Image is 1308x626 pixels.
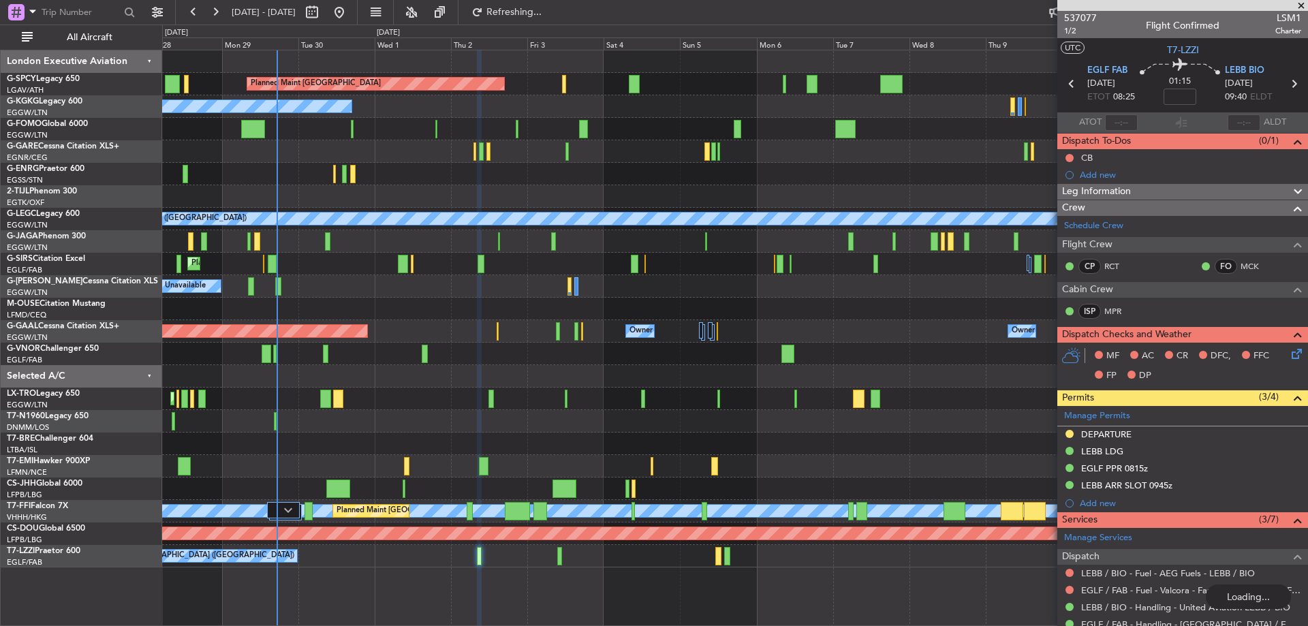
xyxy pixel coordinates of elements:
span: Refreshing... [486,7,543,17]
div: ISP [1078,304,1101,319]
div: Add new [1080,497,1301,509]
a: EGGW/LTN [7,400,48,410]
span: T7-LZZI [7,547,35,555]
a: EGTK/OXF [7,198,44,208]
a: G-VNORChallenger 650 [7,345,99,353]
a: T7-FFIFalcon 7X [7,502,68,510]
div: CP [1078,259,1101,274]
span: ELDT [1250,91,1272,104]
button: All Aircraft [15,27,148,48]
span: 01:15 [1169,75,1191,89]
span: FP [1106,369,1117,383]
span: EGLF FAB [1087,64,1127,78]
a: G-SIRSCitation Excel [7,255,85,263]
span: (0/1) [1259,134,1279,148]
span: G-LEGC [7,210,36,218]
a: EGGW/LTN [7,220,48,230]
div: Mon 6 [757,37,833,50]
div: Sun 5 [680,37,756,50]
a: LFMD/CEQ [7,310,46,320]
a: 2-TIJLPhenom 300 [7,187,77,195]
a: G-GARECessna Citation XLS+ [7,142,119,151]
span: G-VNOR [7,345,40,353]
span: Cabin Crew [1062,282,1113,298]
span: 1/2 [1064,25,1097,37]
a: Manage Permits [1064,409,1130,423]
span: Flight Crew [1062,237,1112,253]
span: G-ENRG [7,165,39,173]
span: G-KGKG [7,97,39,106]
a: LEBB / BIO - Fuel - AEG Fuels - LEBB / BIO [1081,567,1255,579]
span: G-[PERSON_NAME] [7,277,82,285]
a: LTBA/ISL [7,445,37,455]
a: Manage Services [1064,531,1132,545]
a: EGGW/LTN [7,242,48,253]
a: EGLF / FAB - Fuel - Valcora - Farnborough fuel EGLF / FAB [1081,584,1301,596]
a: EGLF/FAB [7,557,42,567]
span: T7-BRE [7,435,35,443]
div: [DATE] [377,27,400,39]
img: arrow-gray.svg [284,507,292,513]
span: LSM1 [1275,11,1301,25]
span: 08:25 [1113,91,1135,104]
a: EGLF/FAB [7,265,42,275]
div: FO [1215,259,1237,274]
a: T7-BREChallenger 604 [7,435,93,443]
a: G-[PERSON_NAME]Cessna Citation XLS [7,277,158,285]
span: DP [1139,369,1151,383]
div: Flight Confirmed [1146,18,1219,33]
a: G-SPCYLegacy 650 [7,75,80,83]
a: T7-LZZIPraetor 600 [7,547,80,555]
a: LGAV/ATH [7,85,44,95]
a: EGSS/STN [7,175,43,185]
span: G-FOMO [7,120,42,128]
a: T7-N1960Legacy 650 [7,412,89,420]
span: ATOT [1079,116,1102,129]
span: G-SPCY [7,75,36,83]
a: LFPB/LBG [7,490,42,500]
span: FFC [1253,349,1269,363]
span: 537077 [1064,11,1097,25]
span: [DATE] [1225,77,1253,91]
a: MPR [1104,305,1135,317]
span: AC [1142,349,1154,363]
div: LEBB ARR SLOT 0945z [1081,480,1172,491]
a: G-LEGCLegacy 600 [7,210,80,218]
div: Owner [1012,321,1035,341]
a: LX-TROLegacy 650 [7,390,80,398]
a: EGLF/FAB [7,355,42,365]
span: M-OUSE [7,300,40,308]
span: Dispatch To-Dos [1062,134,1131,149]
span: G-SIRS [7,255,33,263]
div: Wed 1 [375,37,451,50]
a: Schedule Crew [1064,219,1123,233]
div: A/C Unavailable [149,276,206,296]
div: A/C Unavailable [GEOGRAPHIC_DATA] ([GEOGRAPHIC_DATA]) [73,546,294,566]
span: [DATE] [1087,77,1115,91]
a: LEBB / BIO - Handling - United Aviation LEBB / BIO [1081,601,1290,613]
div: Add new [1080,169,1301,181]
a: LFPB/LBG [7,535,42,545]
span: Charter [1275,25,1301,37]
span: ALDT [1264,116,1286,129]
div: DEPARTURE [1081,428,1132,440]
span: CR [1177,349,1188,363]
a: LFMN/NCE [7,467,47,478]
span: 09:40 [1225,91,1247,104]
div: Wed 8 [909,37,986,50]
span: [DATE] - [DATE] [232,6,296,18]
span: DFC, [1211,349,1231,363]
a: DNMM/LOS [7,422,49,433]
span: G-GAAL [7,322,38,330]
span: G-GARE [7,142,38,151]
div: Sat 4 [604,37,680,50]
span: All Aircraft [35,33,144,42]
a: G-ENRGPraetor 600 [7,165,84,173]
a: EGGW/LTN [7,332,48,343]
span: Crew [1062,200,1085,216]
div: Planned Maint [GEOGRAPHIC_DATA] ([GEOGRAPHIC_DATA]) [337,501,551,521]
div: Owner [629,321,653,341]
div: CB [1081,152,1093,163]
input: --:-- [1105,114,1138,131]
div: Loading... [1206,584,1291,609]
